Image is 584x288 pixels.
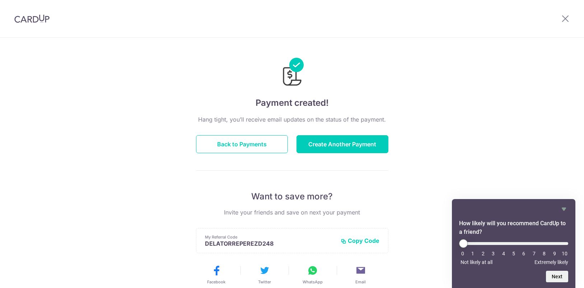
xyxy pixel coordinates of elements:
[341,237,379,244] button: Copy Code
[560,205,568,213] button: Hide survey
[490,251,497,256] li: 3
[531,251,538,256] li: 7
[520,251,527,256] li: 6
[459,219,568,236] h2: How likely will you recommend CardUp to a friend? Select an option from 0 to 10, with 0 being Not...
[355,279,366,285] span: Email
[551,251,558,256] li: 9
[195,265,238,285] button: Facebook
[243,265,286,285] button: Twitter
[541,251,548,256] li: 8
[303,279,323,285] span: WhatsApp
[196,135,288,153] button: Back to Payments
[207,279,225,285] span: Facebook
[500,251,507,256] li: 4
[296,135,388,153] button: Create Another Payment
[291,265,334,285] button: WhatsApp
[205,234,335,240] p: My Referral Code
[546,271,568,282] button: Next question
[196,96,388,109] h4: Payment created!
[14,14,50,23] img: CardUp
[561,251,568,256] li: 10
[469,251,476,256] li: 1
[459,239,568,265] div: How likely will you recommend CardUp to a friend? Select an option from 0 to 10, with 0 being Not...
[510,251,517,256] li: 5
[459,251,466,256] li: 0
[258,279,271,285] span: Twitter
[196,191,388,202] p: Want to save more?
[205,240,335,247] p: DELATORREPEREZD248
[459,205,568,282] div: How likely will you recommend CardUp to a friend? Select an option from 0 to 10, with 0 being Not...
[534,259,568,265] span: Extremely likely
[196,115,388,124] p: Hang tight, you’ll receive email updates on the status of the payment.
[196,208,388,217] p: Invite your friends and save on next your payment
[281,58,304,88] img: Payments
[461,259,492,265] span: Not likely at all
[340,265,382,285] button: Email
[480,251,487,256] li: 2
